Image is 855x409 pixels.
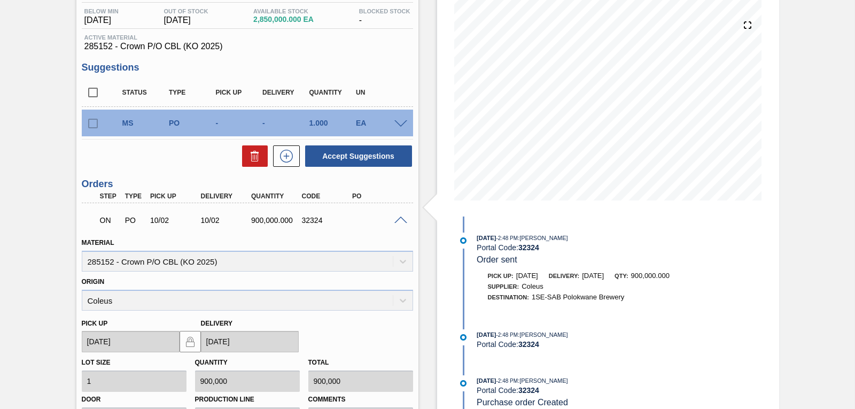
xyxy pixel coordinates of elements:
div: Manual Suggestion [120,119,171,127]
span: Active Material [84,34,410,41]
span: : [PERSON_NAME] [518,235,568,241]
label: Door [82,392,186,407]
span: [DATE] [477,235,496,241]
span: Qty: [615,273,628,279]
div: New suggestion [268,145,300,167]
div: Delete Suggestions [237,145,268,167]
img: atual [460,334,467,341]
img: locked [184,335,197,348]
h3: Orders [82,179,413,190]
span: : [PERSON_NAME] [518,331,568,338]
div: - [356,8,413,25]
div: 10/02/2025 [147,216,203,225]
div: Portal Code: [477,386,730,395]
span: - 2:48 PM [496,235,518,241]
strong: 32324 [518,243,539,252]
span: 900,000.000 [631,272,670,280]
span: [DATE] [582,272,604,280]
span: Out Of Stock [164,8,208,14]
p: ON [100,216,120,225]
div: - [213,119,265,127]
span: 285152 - Crown P/O CBL (KO 2025) [84,42,410,51]
div: Step [97,192,123,200]
div: Code [299,192,355,200]
span: [DATE] [477,331,496,338]
img: atual [460,380,467,387]
button: Accept Suggestions [305,145,412,167]
button: locked [180,331,201,352]
span: [DATE] [516,272,538,280]
strong: 32324 [518,340,539,349]
label: Pick up [82,320,108,327]
label: Total [308,359,329,366]
div: Delivery [198,192,254,200]
div: Pick up [213,89,265,96]
input: mm/dd/yyyy [201,331,299,352]
span: Blocked Stock [359,8,410,14]
div: 900,000.000 [248,216,304,225]
div: UN [353,89,405,96]
div: Quantity [248,192,304,200]
div: Quantity [307,89,358,96]
label: Origin [82,278,105,285]
label: Quantity [195,359,228,366]
div: PO [349,192,405,200]
label: Material [82,239,114,246]
label: Delivery [201,320,233,327]
div: Delivery [260,89,311,96]
div: Accept Suggestions [300,144,413,168]
span: Below Min [84,8,119,14]
span: 2,850,000.000 EA [253,16,314,24]
strong: 32324 [518,386,539,395]
div: 32324 [299,216,355,225]
span: Available Stock [253,8,314,14]
div: - [260,119,311,127]
span: [DATE] [84,16,119,25]
span: Destination: [488,294,529,300]
div: Negotiating Order [97,209,123,232]
h3: Suggestions [82,62,413,73]
div: 10/02/2025 [198,216,254,225]
span: [DATE] [164,16,208,25]
label: Production Line [195,392,300,407]
div: Purchase order [122,216,148,225]
div: Purchase order [166,119,217,127]
label: Comments [308,392,413,407]
span: Delivery: [549,273,579,279]
div: Type [166,89,217,96]
span: Order sent [477,255,517,264]
div: Portal Code: [477,340,730,349]
input: mm/dd/yyyy [82,331,180,352]
div: Type [122,192,148,200]
span: Supplier: [488,283,519,290]
div: Pick up [147,192,203,200]
span: : [PERSON_NAME] [518,377,568,384]
span: [DATE] [477,377,496,384]
span: Coleus [522,282,543,290]
span: Purchase order Created [477,398,568,407]
span: - 2:48 PM [496,332,518,338]
span: - 2:48 PM [496,378,518,384]
div: EA [353,119,405,127]
span: 1SE-SAB Polokwane Brewery [532,293,624,301]
img: atual [460,237,467,244]
span: Pick up: [488,273,514,279]
label: Lot size [82,359,111,366]
div: 1.000 [307,119,358,127]
div: Status [120,89,171,96]
div: Portal Code: [477,243,730,252]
